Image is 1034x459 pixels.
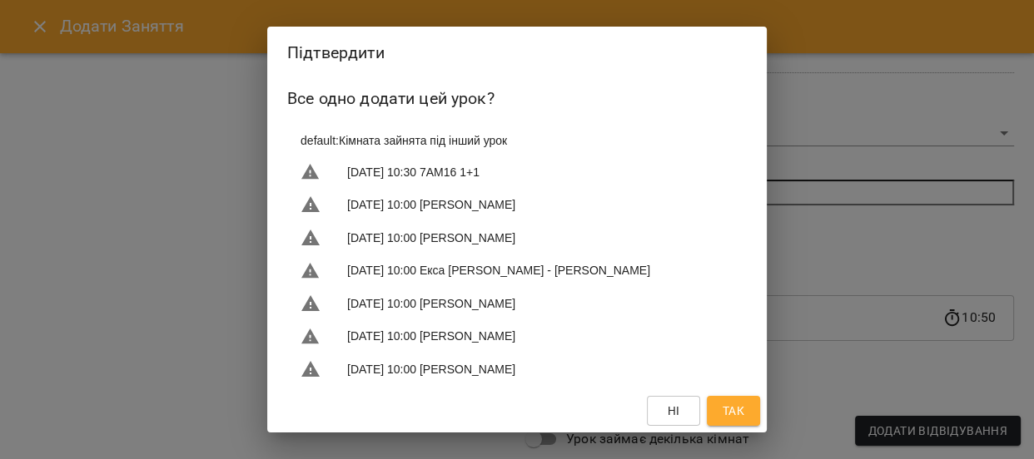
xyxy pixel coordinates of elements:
li: [DATE] 10:00 Екса [PERSON_NAME] - [PERSON_NAME] [287,254,747,288]
h6: Все одно додати цей урок? [287,86,747,111]
li: [DATE] 10:00 [PERSON_NAME] [287,188,747,221]
li: [DATE] 10:00 [PERSON_NAME] [287,221,747,254]
button: Ні [647,396,700,426]
span: Так [723,401,744,421]
button: Так [707,396,760,426]
li: [DATE] 10:30 7АМ16 1+1 [287,155,747,189]
span: Ні [668,401,680,421]
li: [DATE] 10:00 [PERSON_NAME] [287,287,747,320]
li: [DATE] 10:00 [PERSON_NAME] [287,353,747,386]
li: [DATE] 10:00 [PERSON_NAME] [287,320,747,353]
h2: Підтвердити [287,40,747,66]
li: default : Кімната зайнята під інший урок [287,126,747,155]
